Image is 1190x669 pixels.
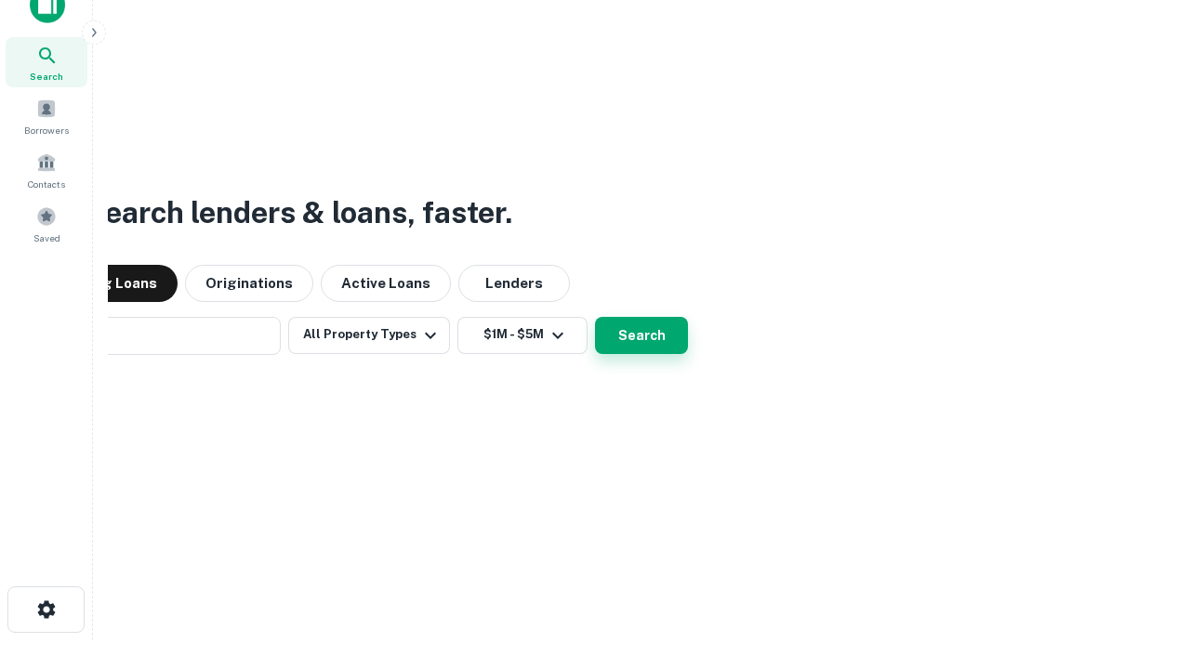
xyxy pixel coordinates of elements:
[288,317,450,354] button: All Property Types
[321,265,451,302] button: Active Loans
[6,91,87,141] a: Borrowers
[6,37,87,87] a: Search
[30,69,63,84] span: Search
[24,123,69,138] span: Borrowers
[458,265,570,302] button: Lenders
[457,317,588,354] button: $1M - $5M
[28,177,65,191] span: Contacts
[6,145,87,195] a: Contacts
[595,317,688,354] button: Search
[185,265,313,302] button: Originations
[6,199,87,249] a: Saved
[1097,520,1190,610] iframe: Chat Widget
[33,230,60,245] span: Saved
[85,190,512,235] h3: Search lenders & loans, faster.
